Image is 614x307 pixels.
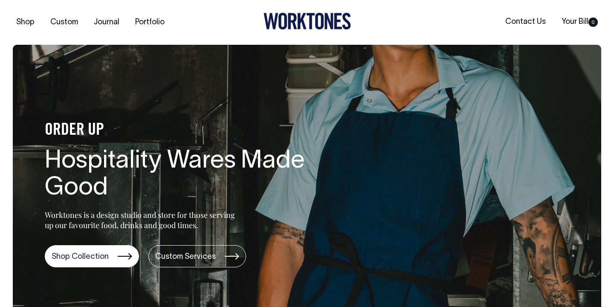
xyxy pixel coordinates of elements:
[47,15,81,29] a: Custom
[45,122,318,139] h4: ORDER UP
[13,15,38,29] a: Shop
[90,15,123,29] a: Journal
[148,245,246,267] a: Custom Services
[558,15,601,29] a: Your Bill0
[132,15,168,29] a: Portfolio
[45,210,239,230] p: Worktones is a design studio and store for those serving up our favourite food, drinks and good t...
[588,17,598,27] span: 0
[45,148,318,203] h1: Hospitality Wares Made Good
[45,245,139,267] a: Shop Collection
[502,15,549,29] a: Contact Us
